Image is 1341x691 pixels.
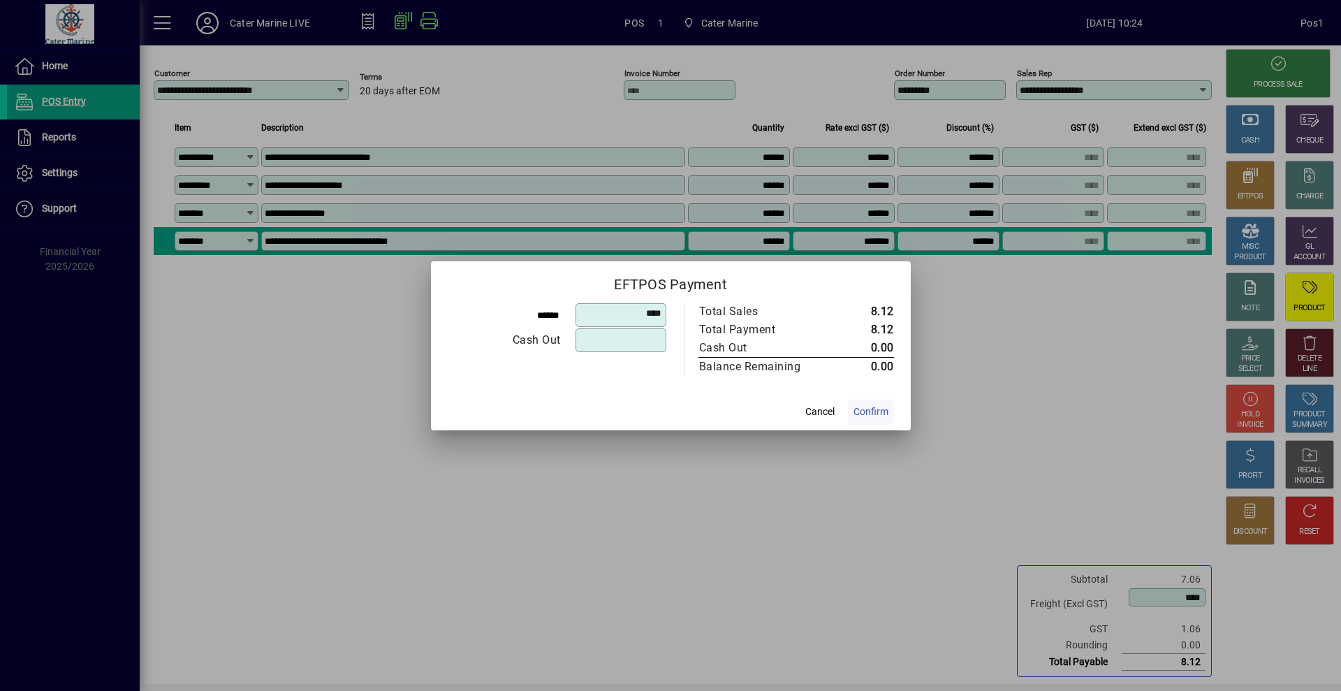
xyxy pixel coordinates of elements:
[830,303,894,321] td: 8.12
[830,357,894,376] td: 0.00
[698,303,830,321] td: Total Sales
[699,340,816,356] div: Cash Out
[699,358,816,375] div: Balance Remaining
[830,321,894,339] td: 8.12
[830,339,894,358] td: 0.00
[805,405,835,419] span: Cancel
[698,321,830,339] td: Total Payment
[848,400,894,425] button: Confirm
[448,332,561,349] div: Cash Out
[853,405,888,419] span: Confirm
[431,261,911,302] h2: EFTPOS Payment
[798,400,842,425] button: Cancel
